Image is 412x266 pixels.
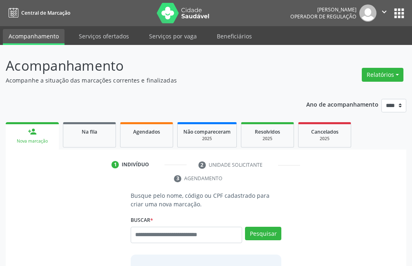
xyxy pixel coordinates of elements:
[304,136,345,142] div: 2025
[311,128,339,135] span: Cancelados
[392,6,406,20] button: apps
[11,138,53,144] div: Nova marcação
[82,128,97,135] span: Na fila
[73,29,135,43] a: Serviços ofertados
[133,128,160,135] span: Agendados
[306,99,379,109] p: Ano de acompanhamento
[122,161,149,168] div: Indivíduo
[28,127,37,136] div: person_add
[362,68,403,82] button: Relatórios
[6,56,286,76] p: Acompanhamento
[211,29,258,43] a: Beneficiários
[131,214,153,227] label: Buscar
[143,29,203,43] a: Serviços por vaga
[380,7,389,16] i: 
[111,161,119,168] div: 1
[183,136,231,142] div: 2025
[6,76,286,85] p: Acompanhe a situação das marcações correntes e finalizadas
[131,191,281,208] p: Busque pelo nome, código ou CPF cadastrado para criar uma nova marcação.
[255,128,280,135] span: Resolvidos
[21,9,70,16] span: Central de Marcação
[290,6,356,13] div: [PERSON_NAME]
[183,128,231,135] span: Não compareceram
[247,136,288,142] div: 2025
[376,4,392,22] button: 
[245,227,281,241] button: Pesquisar
[3,29,65,45] a: Acompanhamento
[359,4,376,22] img: img
[290,13,356,20] span: Operador de regulação
[6,6,70,20] a: Central de Marcação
